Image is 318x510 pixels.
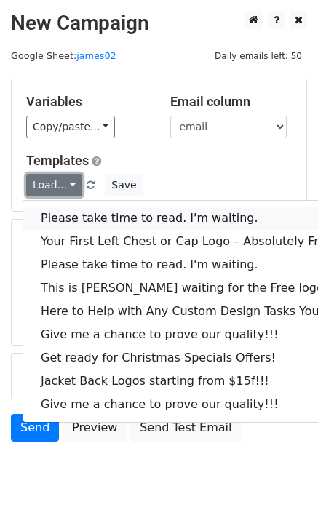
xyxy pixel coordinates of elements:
a: Daily emails left: 50 [210,50,307,61]
a: Send Test Email [130,414,241,442]
small: Google Sheet: [11,50,116,61]
span: Daily emails left: 50 [210,48,307,64]
h5: Variables [26,94,148,110]
a: Send [11,414,59,442]
button: Save [105,174,143,196]
h2: New Campaign [11,11,307,36]
a: Copy/paste... [26,116,115,138]
a: Preview [63,414,127,442]
h5: Email column [170,94,293,110]
a: Load... [26,174,82,196]
a: james02 [76,50,116,61]
a: Templates [26,153,89,168]
iframe: Chat Widget [245,440,318,510]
